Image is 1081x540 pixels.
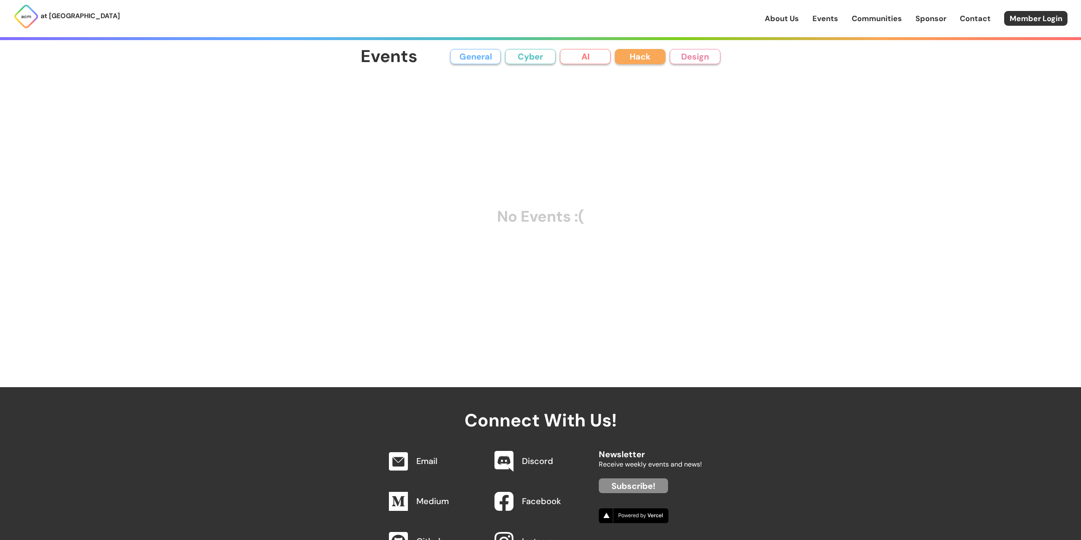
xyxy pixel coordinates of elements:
a: Email [416,456,437,467]
img: Email [389,452,408,471]
p: at [GEOGRAPHIC_DATA] [41,11,120,22]
h2: Connect With Us! [379,387,702,430]
h1: Events [361,47,418,66]
a: at [GEOGRAPHIC_DATA] [14,4,120,29]
img: ACM Logo [14,4,39,29]
img: Medium [389,492,408,511]
a: Member Login [1004,11,1067,26]
button: Cyber [505,49,556,64]
div: No Events :( [361,81,720,352]
a: Events [812,13,838,24]
a: Subscribe! [599,478,668,493]
button: AI [560,49,611,64]
a: Communities [852,13,902,24]
a: Medium [416,496,449,507]
a: About Us [765,13,799,24]
img: Facebook [494,492,513,511]
img: Discord [494,451,513,472]
a: Sponsor [915,13,946,24]
button: General [450,49,501,64]
img: Vercel [599,508,668,523]
a: Discord [522,456,553,467]
h2: Newsletter [599,441,702,459]
a: Contact [960,13,991,24]
button: Design [670,49,720,64]
a: Facebook [522,496,561,507]
button: Hack [615,49,665,64]
p: Receive weekly events and news! [599,459,702,470]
